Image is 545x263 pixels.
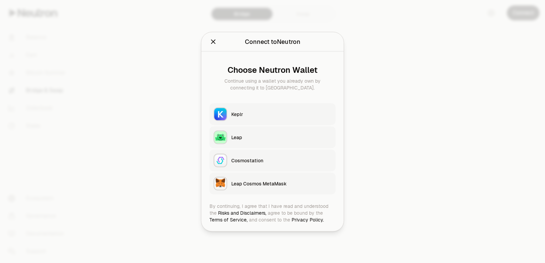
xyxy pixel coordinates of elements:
[209,202,336,223] div: By continuing, I agree that I have read and understood the agree to be bound by the and consent t...
[292,216,324,223] a: Privacy Policy.
[245,37,300,46] div: Connect to Neutron
[209,172,336,194] button: Leap Cosmos MetaMaskLeap Cosmos MetaMask
[209,216,248,223] a: Terms of Service,
[215,65,330,75] div: Choose Neutron Wallet
[231,111,331,117] div: Keplr
[218,210,266,216] a: Risks and Disclaimers,
[209,37,217,46] button: Close
[231,180,331,187] div: Leap Cosmos MetaMask
[209,149,336,171] button: CosmostationCosmostation
[214,131,227,143] img: Leap
[214,154,227,166] img: Cosmostation
[214,177,227,190] img: Leap Cosmos MetaMask
[209,126,336,148] button: LeapLeap
[231,134,331,141] div: Leap
[214,108,227,120] img: Keplr
[231,157,331,164] div: Cosmostation
[215,77,330,91] div: Continue using a wallet you already own by connecting it to [GEOGRAPHIC_DATA].
[209,103,336,125] button: KeplrKeplr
